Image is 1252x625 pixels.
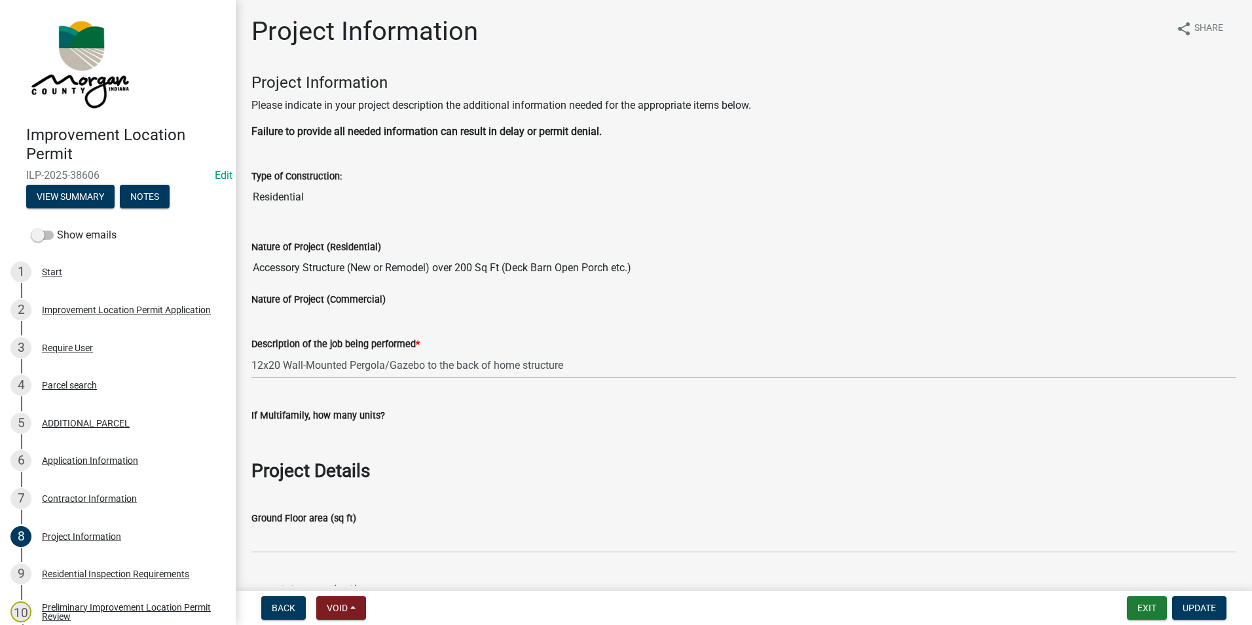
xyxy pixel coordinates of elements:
[42,494,137,503] div: Contractor Information
[10,450,31,471] div: 6
[10,337,31,358] div: 3
[251,340,420,349] label: Description of the job being performed
[251,172,342,181] label: Type of Construction:
[31,227,117,243] label: Show emails
[251,411,385,421] label: If Multifamily, how many units?
[10,299,31,320] div: 2
[1194,21,1223,37] span: Share
[251,460,370,482] strong: Project Details
[251,243,381,252] label: Nature of Project (Residential)
[251,295,386,305] label: Nature of Project (Commercial)
[42,267,62,276] div: Start
[251,16,478,47] h1: Project Information
[251,514,356,523] label: Ground Floor area (sq ft)
[42,343,93,352] div: Require User
[1172,596,1226,620] button: Update
[327,603,348,613] span: Void
[1127,596,1167,620] button: Exit
[10,375,31,396] div: 4
[42,419,130,428] div: ADDITIONAL PARCEL
[10,563,31,584] div: 9
[42,456,138,465] div: Application Information
[42,569,189,578] div: Residential Inspection Requirements
[42,532,121,541] div: Project Information
[26,14,132,112] img: Morgan County, Indiana
[26,192,115,202] wm-modal-confirm: Summary
[120,185,170,208] button: Notes
[316,596,366,620] button: Void
[26,169,210,181] span: ILP-2025-38606
[261,596,306,620] button: Back
[215,169,232,181] wm-modal-confirm: Edit Application Number
[10,601,31,622] div: 10
[26,126,225,164] h4: Improvement Location Permit
[10,261,31,282] div: 1
[1166,16,1234,41] button: shareShare
[251,73,1236,92] h4: Project Information
[215,169,232,181] a: Edit
[1176,21,1192,37] i: share
[251,125,602,138] strong: Failure to provide all needed information can result in delay or permit denial.
[42,305,211,314] div: Improvement Location Permit Application
[26,185,115,208] button: View Summary
[251,98,1236,113] p: Please indicate in your project description the additional information needed for the appropriate...
[272,603,295,613] span: Back
[10,488,31,509] div: 7
[1183,603,1216,613] span: Update
[42,603,215,621] div: Preliminary Improvement Location Permit Review
[120,192,170,202] wm-modal-confirm: Notes
[42,381,97,390] div: Parcel search
[10,413,31,434] div: 5
[10,526,31,547] div: 8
